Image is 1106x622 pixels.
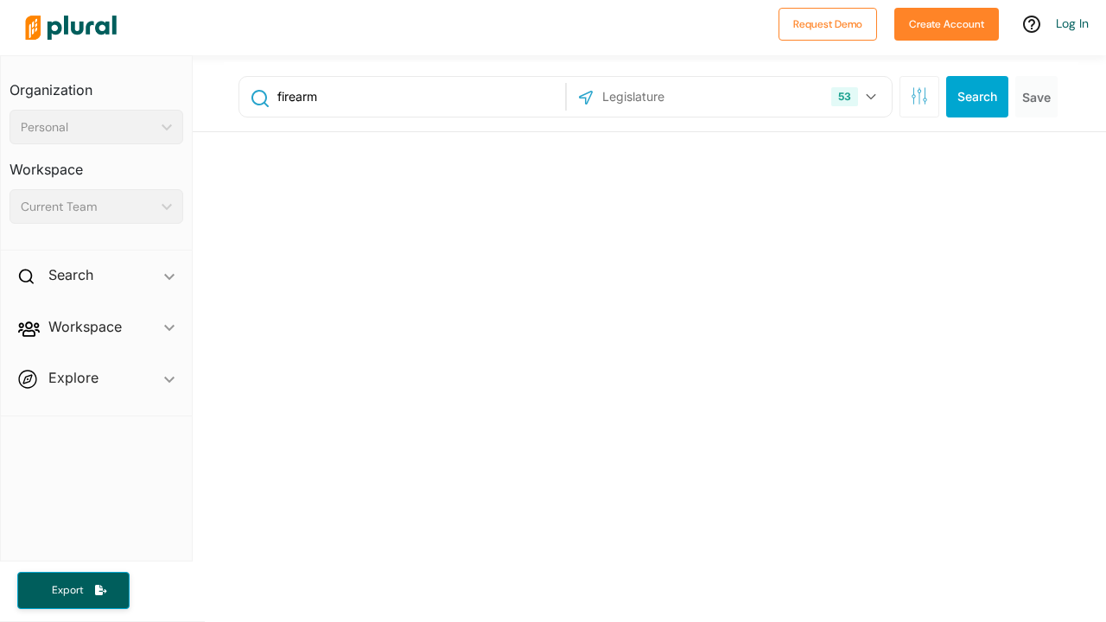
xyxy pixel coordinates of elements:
[779,8,877,41] button: Request Demo
[40,583,95,598] span: Export
[894,14,999,32] a: Create Account
[48,265,93,284] h2: Search
[1056,16,1089,31] a: Log In
[21,118,155,136] div: Personal
[276,80,560,113] input: Enter keywords, bill # or legislator name
[10,144,183,182] h3: Workspace
[946,76,1008,117] button: Search
[17,572,130,609] button: Export
[911,87,928,102] span: Search Filters
[1015,76,1058,117] button: Save
[824,80,887,113] button: 53
[779,14,877,32] a: Request Demo
[10,65,183,103] h3: Organization
[601,80,785,113] input: Legislature
[21,198,155,216] div: Current Team
[894,8,999,41] button: Create Account
[831,87,858,106] div: 53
